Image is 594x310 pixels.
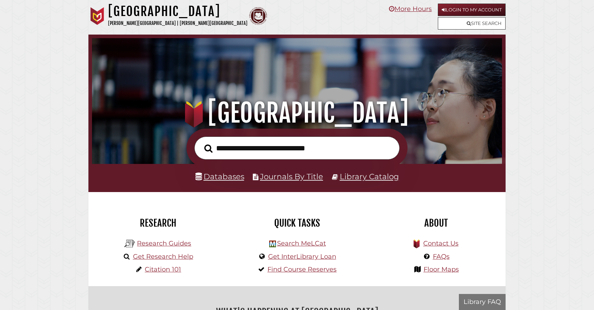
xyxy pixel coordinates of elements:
h2: Quick Tasks [233,217,361,229]
a: Find Course Reserves [267,265,337,273]
h1: [GEOGRAPHIC_DATA] [101,97,493,129]
a: Search MeLCat [277,239,326,247]
a: Library Catalog [340,172,399,181]
img: Hekman Library Logo [124,238,135,249]
h2: About [372,217,500,229]
img: Calvin Theological Seminary [249,7,267,25]
a: More Hours [389,5,432,13]
a: Site Search [438,17,506,30]
button: Search [201,142,216,155]
h1: [GEOGRAPHIC_DATA] [108,4,247,19]
a: Contact Us [423,239,459,247]
a: Get Research Help [133,253,193,260]
a: Journals By Title [260,172,323,181]
a: Floor Maps [424,265,459,273]
a: Research Guides [137,239,191,247]
img: Calvin University [88,7,106,25]
a: Login to My Account [438,4,506,16]
i: Search [204,144,212,153]
a: FAQs [433,253,450,260]
p: [PERSON_NAME][GEOGRAPHIC_DATA] | [PERSON_NAME][GEOGRAPHIC_DATA] [108,19,247,27]
a: Get InterLibrary Loan [268,253,336,260]
h2: Research [94,217,222,229]
a: Citation 101 [145,265,181,273]
a: Databases [195,172,244,181]
img: Hekman Library Logo [269,241,276,247]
